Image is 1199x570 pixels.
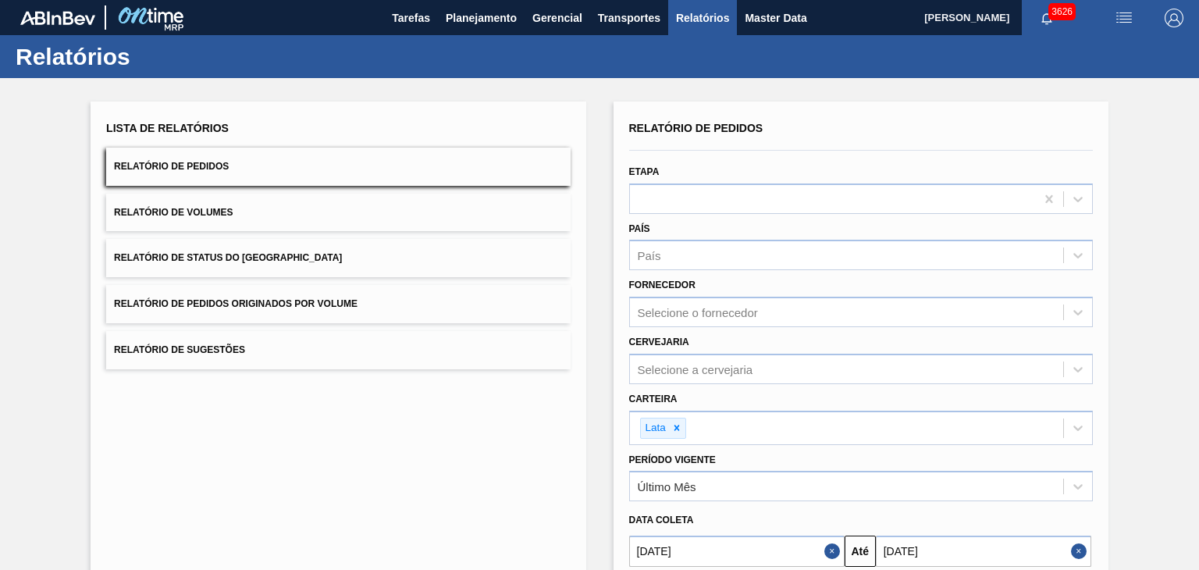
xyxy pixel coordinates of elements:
button: Close [1071,536,1091,567]
div: Lata [641,419,668,438]
label: Etapa [629,166,660,177]
button: Notificações [1022,7,1072,29]
span: Relatório de Volumes [114,207,233,218]
button: Close [824,536,845,567]
h1: Relatórios [16,48,293,66]
img: userActions [1115,9,1133,27]
div: Selecione a cervejaria [638,362,753,376]
div: País [638,249,661,262]
label: Carteira [629,394,678,404]
span: Relatório de Pedidos [114,161,229,172]
span: Gerencial [532,9,582,27]
span: Lista de Relatórios [106,122,229,134]
button: Até [845,536,876,567]
button: Relatório de Sugestões [106,331,570,369]
span: Data coleta [629,515,694,525]
span: Relatório de Pedidos [629,122,763,134]
span: Relatórios [676,9,729,27]
div: Último Mês [638,480,696,493]
label: Fornecedor [629,280,696,290]
input: dd/mm/yyyy [629,536,845,567]
input: dd/mm/yyyy [876,536,1091,567]
img: TNhmsLtSVTkK8tSr43FrP2fwEKptu5GPRR3wAAAABJRU5ErkJggg== [20,11,95,25]
span: Tarefas [392,9,430,27]
label: Período Vigente [629,454,716,465]
button: Relatório de Pedidos [106,148,570,186]
label: Cervejaria [629,337,689,347]
button: Relatório de Pedidos Originados por Volume [106,285,570,323]
span: Relatório de Status do [GEOGRAPHIC_DATA] [114,252,342,263]
span: Planejamento [446,9,517,27]
span: Master Data [745,9,806,27]
span: 3626 [1048,3,1076,20]
span: Relatório de Sugestões [114,344,245,355]
div: Selecione o fornecedor [638,306,758,319]
button: Relatório de Volumes [106,194,570,232]
span: Transportes [598,9,660,27]
button: Relatório de Status do [GEOGRAPHIC_DATA] [106,239,570,277]
img: Logout [1165,9,1183,27]
span: Relatório de Pedidos Originados por Volume [114,298,358,309]
label: País [629,223,650,234]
